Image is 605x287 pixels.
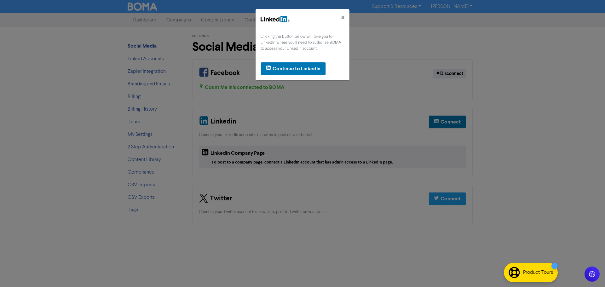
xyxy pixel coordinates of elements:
[261,16,290,22] img: LinkedIn
[261,34,344,52] div: Clicking the button below will take you to LinkedIn where you'll need to authorise BOMA to access...
[336,9,349,27] button: Close
[526,219,605,287] iframe: Chat Widget
[341,13,344,23] span: ×
[261,62,326,75] button: Continue to LinkedIn
[273,65,320,72] div: Continue to LinkedIn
